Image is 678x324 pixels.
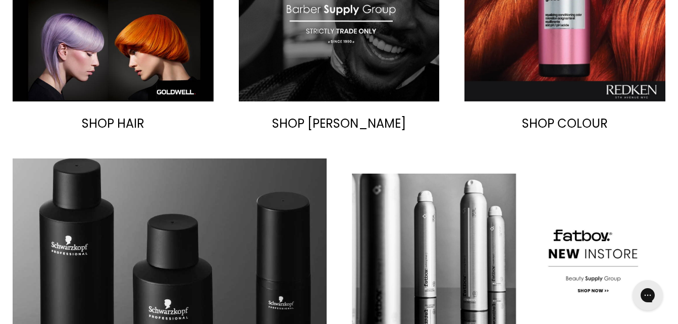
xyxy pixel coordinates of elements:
[522,115,608,132] span: SHOP COLOUR
[13,112,214,136] a: SHOP HAIR
[272,115,406,132] span: SHOP [PERSON_NAME]
[464,112,665,136] a: SHOP COLOUR
[239,112,440,136] a: SHOP [PERSON_NAME]
[82,115,144,132] span: SHOP HAIR
[628,277,668,314] iframe: Gorgias live chat messenger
